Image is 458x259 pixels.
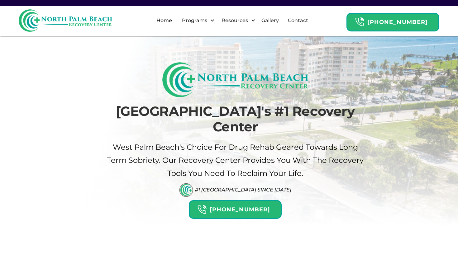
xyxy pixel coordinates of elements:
[106,103,365,135] h1: [GEOGRAPHIC_DATA]'s #1 Recovery Center
[177,11,216,31] div: Programs
[367,19,428,26] strong: [PHONE_NUMBER]
[153,11,176,31] a: Home
[189,197,282,219] a: Header Calendar Icons[PHONE_NUMBER]
[210,206,270,213] strong: [PHONE_NUMBER]
[258,11,283,31] a: Gallery
[197,205,207,214] img: Header Calendar Icons
[162,62,308,97] img: North Palm Beach Recovery Logo (Rectangle)
[346,10,439,31] a: Header Calendar Icons[PHONE_NUMBER]
[180,17,209,24] div: Programs
[195,187,291,193] div: #1 [GEOGRAPHIC_DATA] Since [DATE]
[216,11,257,31] div: Resources
[355,17,364,27] img: Header Calendar Icons
[284,11,312,31] a: Contact
[106,141,365,180] p: West palm beach's Choice For drug Rehab Geared Towards Long term sobriety. Our Recovery Center pr...
[220,17,250,24] div: Resources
